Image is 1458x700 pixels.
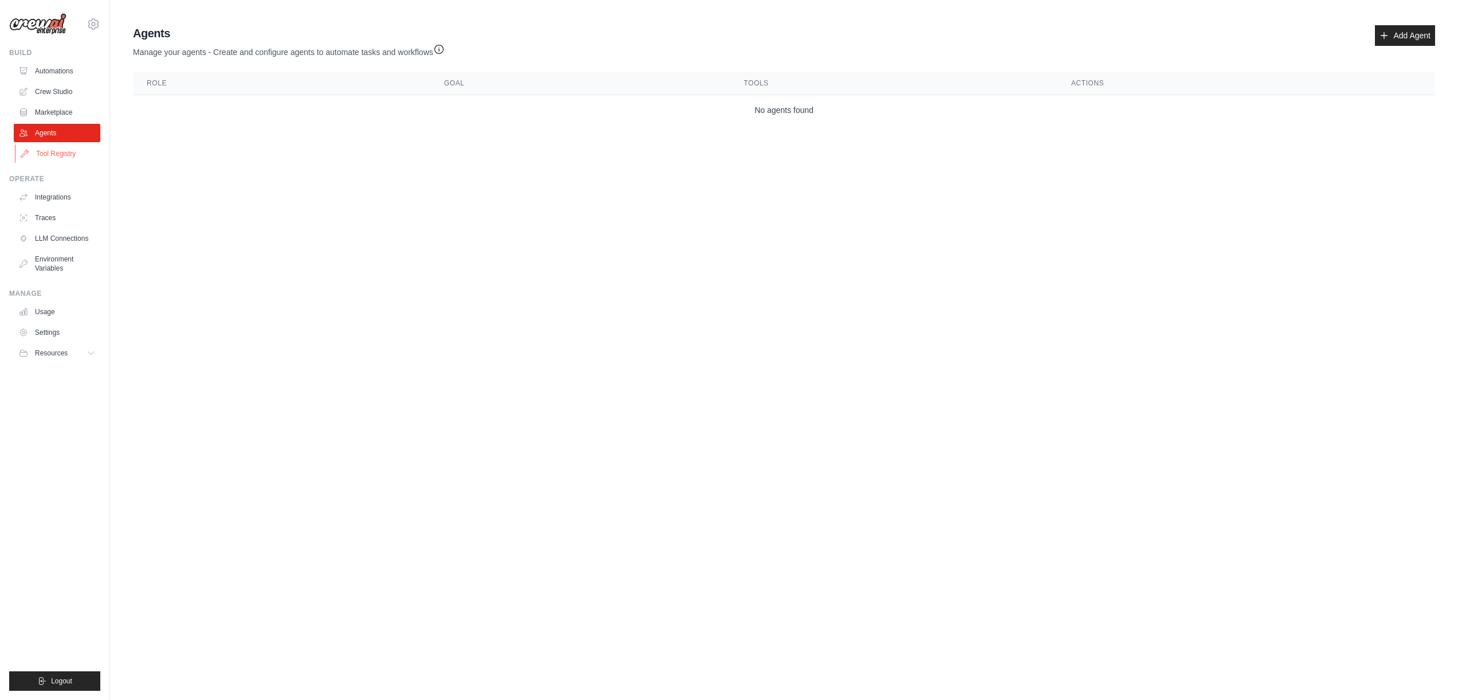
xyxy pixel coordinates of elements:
[430,72,730,95] th: Goal
[133,72,430,95] th: Role
[14,103,100,122] a: Marketplace
[35,349,68,358] span: Resources
[1375,25,1435,46] a: Add Agent
[14,209,100,227] a: Traces
[51,676,72,686] span: Logout
[1057,72,1435,95] th: Actions
[15,144,101,163] a: Tool Registry
[133,95,1435,126] td: No agents found
[14,344,100,362] button: Resources
[14,188,100,206] a: Integrations
[14,83,100,101] a: Crew Studio
[9,671,100,691] button: Logout
[133,25,445,41] h2: Agents
[14,229,100,248] a: LLM Connections
[9,48,100,57] div: Build
[14,323,100,342] a: Settings
[14,124,100,142] a: Agents
[14,250,100,277] a: Environment Variables
[14,62,100,80] a: Automations
[9,13,66,35] img: Logo
[133,41,445,58] p: Manage your agents - Create and configure agents to automate tasks and workflows
[9,174,100,183] div: Operate
[9,289,100,298] div: Manage
[14,303,100,321] a: Usage
[730,72,1057,95] th: Tools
